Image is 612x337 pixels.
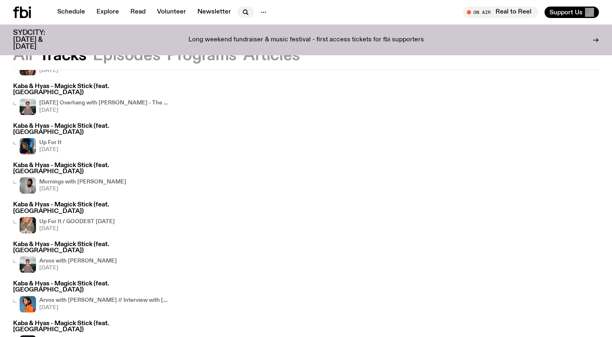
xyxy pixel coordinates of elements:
a: Kaba & Hyas - Magick Stick (feat. [GEOGRAPHIC_DATA])Up For It[DATE] [13,123,170,154]
span: Support Us [549,9,583,16]
span: [DATE] [39,147,61,152]
h3: Kaba & Hyas - Magick Stick (feat. [GEOGRAPHIC_DATA]) [13,281,170,293]
button: Support Us [545,7,599,18]
img: Kana Frazer is smiling at the camera with her head tilted slightly to her left. She wears big bla... [20,177,36,194]
h4: [DATE] Overhang with [PERSON_NAME] - The Day of Human Observation ([DATE]!) [39,100,170,106]
a: Newsletter [193,7,236,18]
h3: Kaba & Hyas - Magick Stick (feat. [GEOGRAPHIC_DATA]) [13,242,170,254]
h3: Kaba & Hyas - Magick Stick (feat. [GEOGRAPHIC_DATA]) [13,321,170,333]
a: Kaba & Hyas - Magick Stick (feat. [GEOGRAPHIC_DATA])Harrie Hastings stands in front of cloud-cove... [13,84,170,115]
h3: Kaba & Hyas - Magick Stick (feat. [GEOGRAPHIC_DATA]) [13,202,170,214]
h3: Kaba & Hyas - Magick Stick (feat. [GEOGRAPHIC_DATA]) [13,163,170,175]
button: Episodes [93,48,160,63]
h4: Up For It / GOODEST [DATE] [39,219,115,224]
h4: Up For It [39,140,61,145]
span: [DATE] [39,108,170,113]
a: Volunteer [152,7,191,18]
span: [DATE] [39,226,115,231]
a: Kaba & Hyas - Magick Stick (feat. [GEOGRAPHIC_DATA])Kana Frazer is smiling at the camera with her... [13,163,170,194]
h4: Mornings with [PERSON_NAME] [39,179,126,185]
a: Read [126,7,150,18]
span: [DATE] [39,68,149,73]
a: Kaba & Hyas - Magick Stick (feat. [GEOGRAPHIC_DATA])Harrie stands in front of a valley with pink ... [13,242,170,273]
button: Programs [167,48,237,63]
a: Kaba & Hyas - Magick Stick (feat. [GEOGRAPHIC_DATA])Up For It / GOODEST [DATE][DATE] [13,202,170,233]
button: On AirReal to Reel [463,7,538,18]
h4: Arvos with [PERSON_NAME] [39,258,117,264]
h4: Arvos with [PERSON_NAME] // Interview with [PERSON_NAME][GEOGRAPHIC_DATA] [39,298,170,303]
button: Tracks [39,48,87,63]
a: Explore [92,7,124,18]
span: [DATE] [39,305,170,310]
button: Articles [243,48,300,63]
h3: Kaba & Hyas - Magick Stick (feat. [GEOGRAPHIC_DATA]) [13,84,170,96]
img: Harrie Hastings stands in front of cloud-covered sky and rolling hills. He's wearing sunglasses a... [20,99,36,115]
h3: SYDCITY: [DATE] & [DATE] [13,29,65,50]
img: Harrie stands in front of a valley with pink sunglasses on staring at camera [20,256,36,273]
button: All [13,48,33,63]
h3: Kaba & Hyas - Magick Stick (feat. [GEOGRAPHIC_DATA]) [13,123,170,136]
p: Long weekend fundraiser & music festival - first access tickets for fbi supporters [188,36,424,44]
a: Kaba & Hyas - Magick Stick (feat. [GEOGRAPHIC_DATA])Arvos with [PERSON_NAME] // Interview with [P... [13,281,170,312]
span: [DATE] [39,265,117,271]
a: Schedule [52,7,90,18]
span: [DATE] [39,186,126,192]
